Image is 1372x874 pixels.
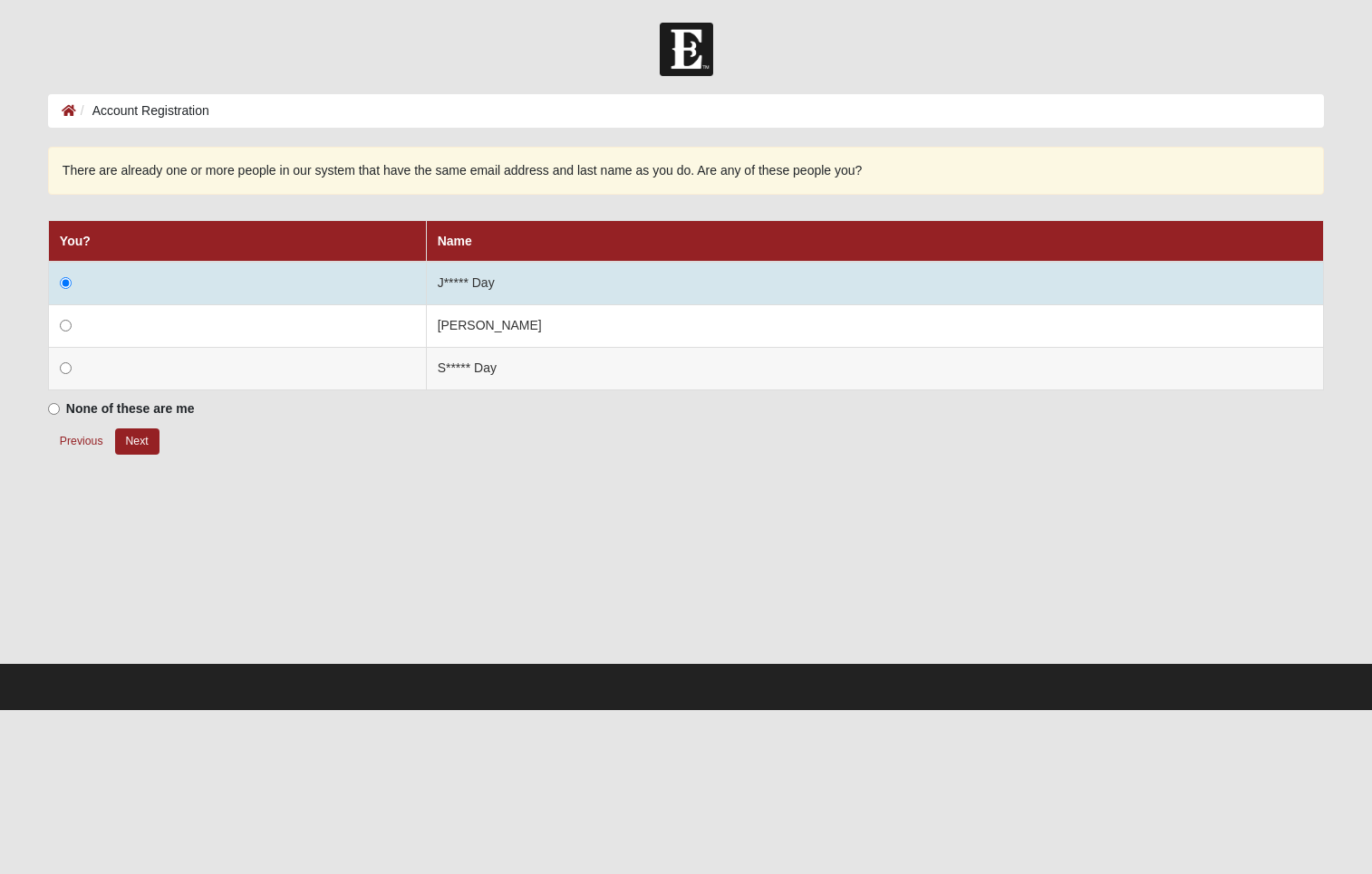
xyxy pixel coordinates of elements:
[426,305,1324,348] td: [PERSON_NAME]
[48,221,426,263] th: You?
[426,221,1324,263] th: Name
[660,23,713,76] img: Church of Eleven22 Logo
[66,401,195,416] strong: None of these are me
[48,427,115,456] button: Previous
[48,403,60,415] input: None of these are me
[115,428,159,455] button: Next
[76,101,209,120] li: Account Registration
[48,147,1324,195] div: There are already one or more people in our system that have the same email address and last name...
